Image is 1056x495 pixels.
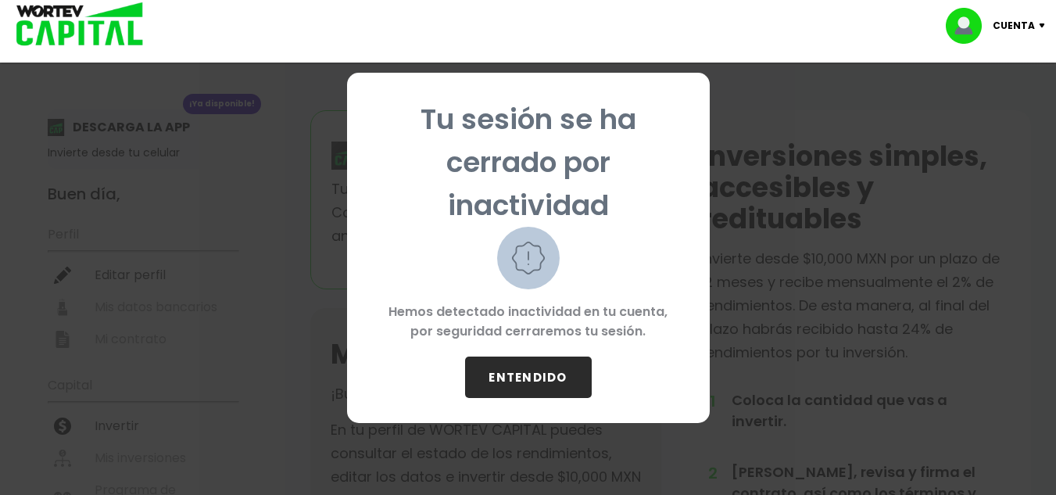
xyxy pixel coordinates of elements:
p: Cuenta [993,14,1035,38]
button: ENTENDIDO [465,357,592,398]
img: icon-down [1035,23,1056,28]
p: Hemos detectado inactividad en tu cuenta, por seguridad cerraremos tu sesión. [372,289,685,357]
img: profile-image [946,8,993,44]
p: Tu sesión se ha cerrado por inactividad [372,98,685,227]
img: warning [497,227,560,289]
